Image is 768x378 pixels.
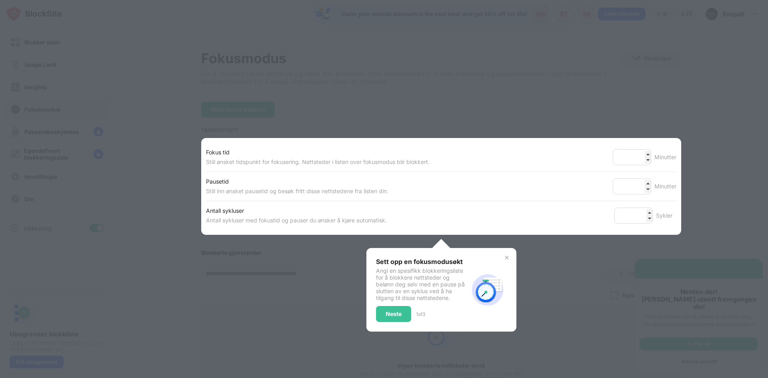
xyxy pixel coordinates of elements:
div: Still inn ønsket pausetid og besøk fritt disse nettstedene fra listen din. [206,186,388,196]
div: Antall sykluser med fokustid og pauser du ønsker å kjøre automatisk. [206,216,387,225]
div: Minutter [654,152,676,162]
div: Fokus tid [206,148,430,157]
div: Angi en spesifikk blokkeringsliste for å blokkere nettsteder og belønn deg selv med en pause på s... [376,267,468,301]
div: Still ønsket tidspunkt for fokusering. Nettsteder i listen over fokusmodus blir blokkert. [206,157,430,167]
div: Minutter [654,182,676,191]
div: Pausetid [206,177,388,186]
div: Sett opp en fokusmodusøkt [376,258,468,266]
div: Sykler [656,211,676,220]
div: 1 of 3 [416,311,425,317]
img: focus-mode-timer.svg [468,271,507,309]
div: Antall sykluser [206,206,387,216]
div: Neste [386,311,402,317]
img: x-button.svg [504,254,510,261]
